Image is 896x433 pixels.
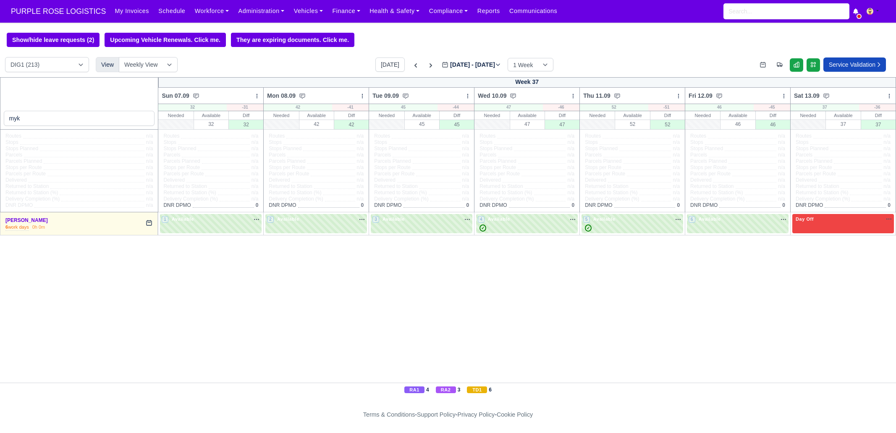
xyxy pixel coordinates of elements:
[146,139,153,145] span: n/a
[299,111,334,120] div: Available
[163,133,179,139] span: Routes
[374,202,401,209] span: DNR DPMO
[723,3,849,19] input: Search...
[146,158,153,164] span: n/a
[374,133,390,139] span: Routes
[796,190,848,196] span: Returned to Station (%)
[96,57,119,72] div: View
[357,158,364,164] span: n/a
[689,91,713,100] span: Fri 12.09
[163,152,180,158] span: Parcels
[689,216,695,223] span: 6
[571,202,574,208] span: 0
[883,139,891,145] span: n/a
[375,57,405,72] button: [DATE]
[442,60,501,70] label: [DATE] - [DATE]
[677,202,680,208] span: 0
[5,217,48,223] a: [PERSON_NAME]
[458,411,495,418] a: Privacy Policy
[580,111,615,120] div: Needed
[796,139,809,146] span: Stops
[269,171,309,177] span: Parcels per Route
[823,57,886,72] a: Service Validation
[567,190,574,196] span: n/a
[269,158,305,164] span: Parcels Planned
[690,139,703,146] span: Stops
[778,164,785,170] span: n/a
[163,139,176,146] span: Stops
[473,3,505,19] a: Reports
[585,164,621,171] span: Stops per Route
[778,158,785,164] span: n/a
[5,164,42,171] span: Stops per Route
[592,216,617,222] span: Available
[479,202,507,209] span: DNR DPMO
[369,104,437,111] div: 45
[5,177,27,183] span: Delivered
[861,111,896,120] div: Diff
[545,120,579,129] div: 47
[363,411,415,418] a: Terms & Conditions
[673,171,680,177] span: n/a
[690,202,718,209] span: DNR DPMO
[567,164,574,170] span: n/a
[720,120,755,128] div: 46
[462,171,469,177] span: n/a
[720,111,755,120] div: Available
[269,164,305,171] span: Stops per Route
[462,196,469,202] span: n/a
[585,139,598,146] span: Stops
[163,190,216,196] span: Returned to Station (%)
[357,152,364,158] span: n/a
[567,183,574,189] span: n/a
[585,133,601,139] span: Routes
[883,196,891,202] span: n/a
[5,202,33,209] span: DNR DPMO
[478,216,485,223] span: 4
[5,190,58,196] span: Returned to Station (%)
[267,216,274,223] span: 2
[233,3,289,19] a: Administration
[756,120,790,129] div: 46
[543,104,579,111] div: -46
[479,190,532,196] span: Returned to Station (%)
[690,146,723,152] span: Stops Planned
[883,146,891,151] span: n/a
[146,183,153,189] span: n/a
[778,146,785,151] span: n/a
[110,3,154,19] a: My Invoices
[796,158,832,164] span: Parcels Planned
[567,152,574,158] span: n/a
[685,111,720,120] div: Needed
[372,216,379,223] span: 3
[580,104,648,111] div: 52
[467,386,487,393] span: TD1
[146,133,153,139] span: n/a
[252,139,259,145] span: n/a
[796,164,832,171] span: Stops per Route
[289,3,328,19] a: Vehicles
[170,216,196,222] span: Available
[269,152,286,158] span: Parcels
[859,104,896,111] div: -36
[778,177,785,183] span: n/a
[426,386,429,393] strong: 4
[252,196,259,202] span: n/a
[436,386,456,393] span: RA2
[7,33,100,47] button: Show/hide leave requests (2)
[615,111,650,120] div: Available
[883,158,891,164] span: n/a
[505,3,562,19] a: Communications
[357,139,364,145] span: n/a
[381,216,406,222] span: Available
[585,224,592,232] span: ✓
[357,183,364,189] span: n/a
[854,393,896,433] iframe: Chat Widget
[782,202,785,208] span: 0
[778,183,785,189] span: n/a
[567,196,574,202] span: n/a
[146,152,153,158] span: n/a
[861,120,896,129] div: 37
[146,177,153,183] span: n/a
[252,190,259,196] span: n/a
